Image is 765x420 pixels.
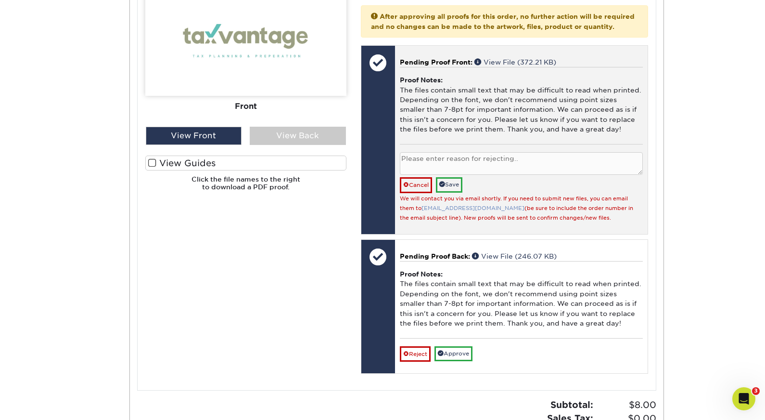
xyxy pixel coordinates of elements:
label: View Guides [145,156,346,171]
small: We will contact you via email shortly. If you need to submit new files, you can email them to (be... [400,196,633,222]
strong: Subtotal: [550,399,593,410]
strong: Proof Notes: [400,76,443,84]
h6: Click the file names to the right to download a PDF proof. [145,175,346,199]
a: Reject [400,346,431,362]
a: Save [436,177,462,192]
a: [EMAIL_ADDRESS][DOMAIN_NAME] [421,205,524,211]
iframe: Intercom live chat [732,387,755,410]
a: Cancel [400,177,432,193]
span: 3 [752,387,760,395]
span: Pending Proof Back: [400,252,470,260]
div: View Front [146,127,242,145]
a: View File (372.21 KB) [474,58,556,66]
span: Pending Proof Front: [400,58,472,66]
a: Approve [434,346,472,361]
div: View Back [250,127,346,145]
div: The files contain small text that may be difficult to read when printed. Depending on the font, w... [400,67,643,144]
a: View File (246.07 KB) [472,252,557,260]
span: $8.00 [596,398,656,412]
strong: After approving all proofs for this order, no further action will be required and no changes can ... [371,13,635,30]
strong: Proof Notes: [400,270,443,278]
div: The files contain small text that may be difficult to read when printed. Depending on the font, w... [400,261,643,338]
div: Front [145,96,346,117]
